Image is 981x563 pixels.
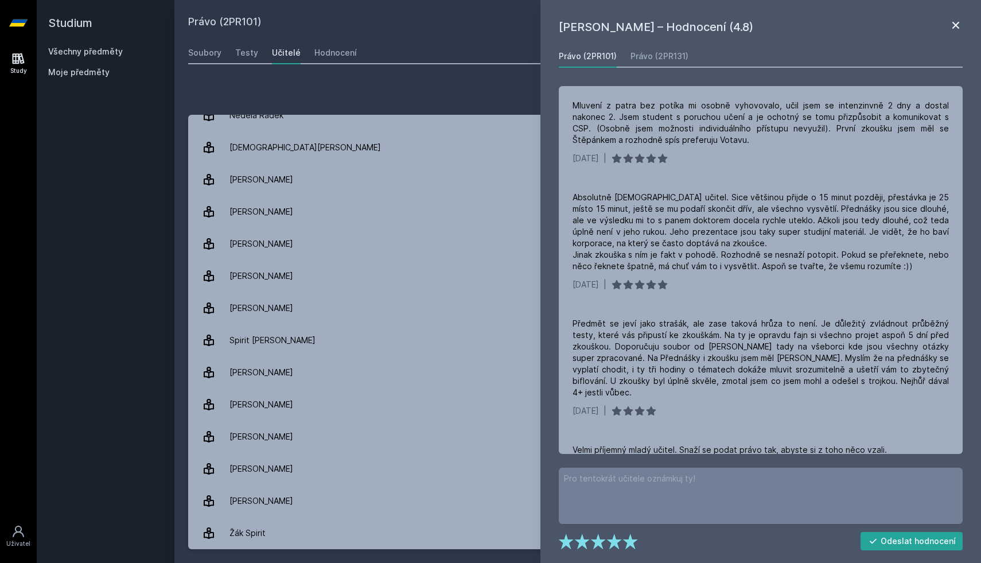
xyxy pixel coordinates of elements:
[861,532,963,550] button: Odeslat hodnocení
[235,47,258,59] div: Testy
[188,485,967,517] a: [PERSON_NAME] 5 hodnocení 5.0
[2,519,34,554] a: Uživatel
[229,136,381,159] div: [DEMOGRAPHIC_DATA][PERSON_NAME]
[188,324,967,356] a: Spirit [PERSON_NAME] 65 hodnocení 4.6
[188,131,967,164] a: [DEMOGRAPHIC_DATA][PERSON_NAME] 2 hodnocení 3.0
[229,265,293,288] div: [PERSON_NAME]
[48,67,110,78] span: Moje předměty
[573,100,949,146] div: Mluvení z patra bez potíka mi osobně vyhovovalo, učil jsem se intenzinvně 2 dny a dostal nakonec ...
[573,405,599,417] div: [DATE]
[573,279,599,290] div: [DATE]
[188,453,967,485] a: [PERSON_NAME] 35 hodnocení 4.8
[314,47,357,59] div: Hodnocení
[188,164,967,196] a: [PERSON_NAME] 25 hodnocení 5.0
[272,41,301,64] a: Učitelé
[229,361,293,384] div: [PERSON_NAME]
[188,356,967,389] a: [PERSON_NAME] 2 hodnocení 5.0
[229,522,266,545] div: Žák Spirit
[188,14,839,32] h2: Právo (2PR101)
[188,41,221,64] a: Soubory
[188,517,967,549] a: Žák Spirit 5 hodnocení 4.8
[188,389,967,421] a: [PERSON_NAME] 65 hodnocení 3.7
[604,279,606,290] div: |
[2,46,34,81] a: Study
[229,200,293,223] div: [PERSON_NAME]
[188,47,221,59] div: Soubory
[229,104,283,127] div: Neděla Radek
[573,153,599,164] div: [DATE]
[314,41,357,64] a: Hodnocení
[188,292,967,324] a: [PERSON_NAME] 1 hodnocení 5.0
[48,46,123,56] a: Všechny předměty
[573,318,949,398] div: Předmět se jeví jako strašák, ale zase taková hrůza to není. Je důležitý zvládnout průběžný testy...
[573,192,949,272] div: Absolutně [DEMOGRAPHIC_DATA] učitel. Sice většinou přijde o 15 minut později, přestávka je 25 mís...
[188,260,967,292] a: [PERSON_NAME] 1 hodnocení 5.0
[229,329,316,352] div: Spirit [PERSON_NAME]
[229,457,293,480] div: [PERSON_NAME]
[604,153,606,164] div: |
[229,168,293,191] div: [PERSON_NAME]
[188,228,967,260] a: [PERSON_NAME] 7 hodnocení 4.9
[229,393,293,416] div: [PERSON_NAME]
[188,421,967,453] a: [PERSON_NAME] 10 hodnocení 3.6
[604,405,606,417] div: |
[229,490,293,512] div: [PERSON_NAME]
[229,425,293,448] div: [PERSON_NAME]
[188,196,967,228] a: [PERSON_NAME] 13 hodnocení 3.5
[235,41,258,64] a: Testy
[6,539,30,548] div: Uživatel
[229,297,293,320] div: [PERSON_NAME]
[10,67,27,75] div: Study
[573,444,887,467] div: Velmi příjemný mladý učitel. Snaží se podat právo tak, abyste si z toho něco vzali. U ústní zkouš...
[272,47,301,59] div: Učitelé
[229,232,293,255] div: [PERSON_NAME]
